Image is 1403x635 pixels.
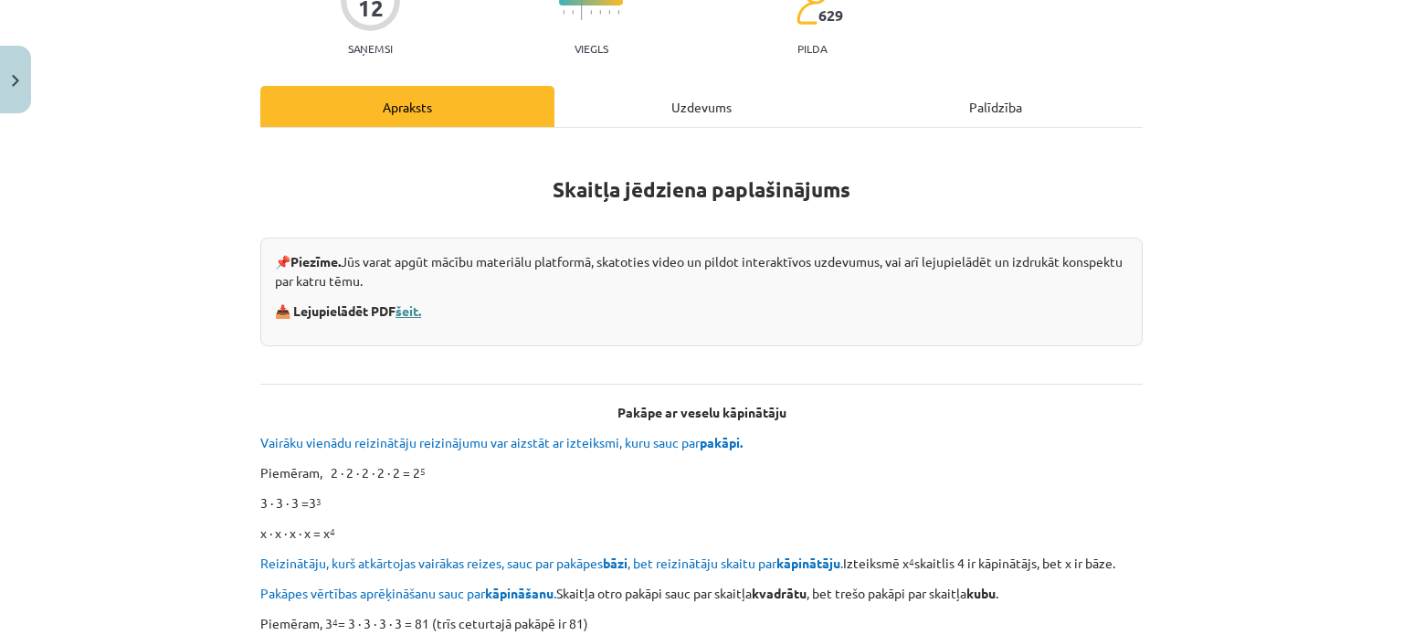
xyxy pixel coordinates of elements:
p: pilda [797,42,827,55]
b: Pakāpe ar veselu kāpinātāju [617,404,786,420]
a: šeit. [396,302,421,319]
div: Palīdzība [849,86,1143,127]
img: icon-short-line-57e1e144782c952c97e751825c79c345078a6d821885a25fce030b3d8c18986b.svg [590,10,592,15]
sup: 3 [316,494,322,508]
img: icon-short-line-57e1e144782c952c97e751825c79c345078a6d821885a25fce030b3d8c18986b.svg [617,10,619,15]
img: icon-short-line-57e1e144782c952c97e751825c79c345078a6d821885a25fce030b3d8c18986b.svg [563,10,564,15]
p: Skaitļa otro pakāpi sauc par skaitļa , bet trešo pakāpi par skaitļa . [260,584,1143,603]
b: kvadrātu [752,585,807,601]
p: Izteiksmē x skaitlis 4 ir kāpinātājs, bet x ir bāze. [260,554,1143,573]
b: kāpināšanu [485,585,554,601]
sup: 4 [332,615,338,629]
img: icon-close-lesson-0947bae3869378f0d4975bcd49f059093ad1ed9edebbc8119c70593378902aed.svg [12,75,19,87]
sup: 5 [420,464,426,478]
sup: 4 [330,524,335,538]
img: icon-short-line-57e1e144782c952c97e751825c79c345078a6d821885a25fce030b3d8c18986b.svg [572,10,574,15]
img: icon-short-line-57e1e144782c952c97e751825c79c345078a6d821885a25fce030b3d8c18986b.svg [599,10,601,15]
strong: Piezīme. [290,253,341,270]
span: 629 [818,7,843,24]
span: Reizinātāju, kurš atkārtojas vairākas reizes, sauc par pakāpes , bet reizinātāju skaitu par . [260,555,843,571]
p: Saņemsi [341,42,400,55]
p: 3 ∙ 3 ∙ 3 =3 [260,493,1143,513]
div: Uzdevums [554,86,849,127]
div: Apraksts [260,86,554,127]
b: kubu [966,585,996,601]
b: pakāpi. [700,434,743,450]
img: icon-short-line-57e1e144782c952c97e751825c79c345078a6d821885a25fce030b3d8c18986b.svg [608,10,610,15]
p: Piemēram, 2 ∙ 2 ∙ 2 ∙ 2 ∙ 2 = 2 [260,463,1143,482]
b: bāzi [603,555,628,571]
p: x ∙ x ∙ x ∙ x = x [260,524,1143,543]
strong: Skaitļa jēdziena paplašinājums [553,176,850,203]
span: Pakāpes vērtības aprēķināšanu sauc par . [260,585,556,601]
span: Vairāku vienādu reizinātāju reizinājumu var aizstāt ar izteiksmi, kuru sauc par [260,434,745,450]
strong: 📥 Lejupielādēt PDF [275,302,424,319]
p: 📌 Jūs varat apgūt mācību materiālu platformā, skatoties video un pildot interaktīvos uzdevumus, v... [275,252,1128,291]
p: Piemēram, 3 = 3 ∙ 3 ∙ 3 ∙ 3 = 81 (trīs ceturtajā pakāpē ir 81) [260,614,1143,633]
b: kāpinātāju [776,555,840,571]
p: Viegls [575,42,608,55]
sup: 4 [909,555,914,568]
